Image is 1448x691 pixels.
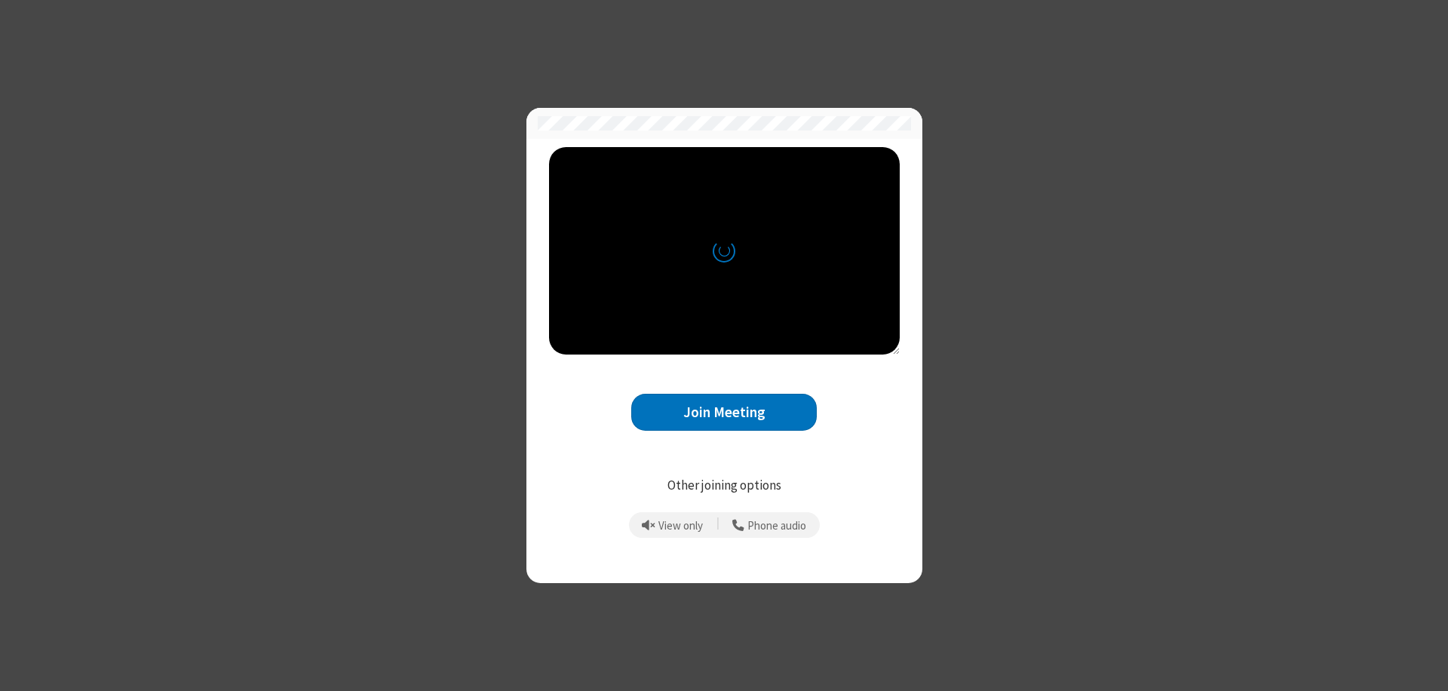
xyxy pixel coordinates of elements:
span: View only [658,520,703,533]
button: Join Meeting [631,394,817,431]
span: Phone audio [747,520,806,533]
p: Other joining options [549,476,900,496]
button: Prevent echo when there is already an active mic and speaker in the room. [637,512,709,538]
span: | [716,514,719,536]
button: Use your phone for mic and speaker while you view the meeting on this device. [727,512,812,538]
